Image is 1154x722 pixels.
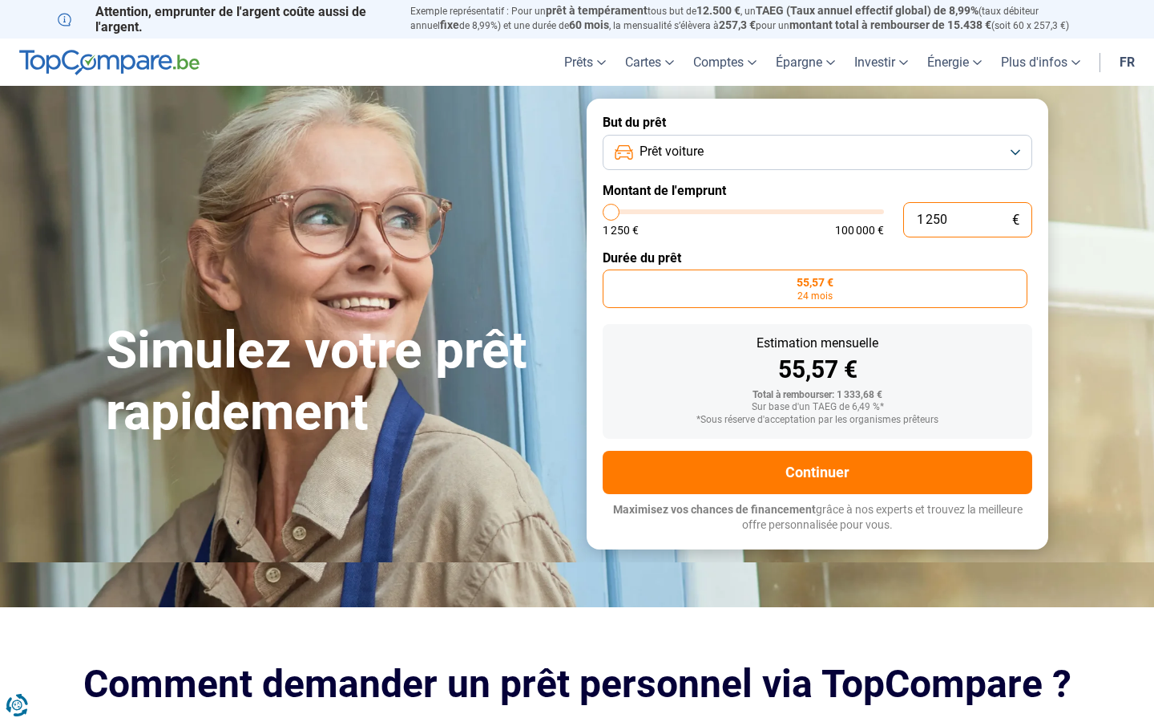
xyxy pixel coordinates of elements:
[615,390,1019,401] div: Total à rembourser: 1 333,68 €
[603,183,1032,198] label: Montant de l'emprunt
[615,337,1019,350] div: Estimation mensuelle
[835,225,884,236] span: 100 000 €
[696,4,740,17] span: 12.500 €
[19,50,200,75] img: TopCompare
[569,18,609,31] span: 60 mois
[603,250,1032,266] label: Durée du prêt
[797,291,833,301] span: 24 mois
[613,503,816,516] span: Maximisez vos chances de financement
[766,39,845,86] a: Épargne
[603,225,639,236] span: 1 250 €
[615,415,1019,426] div: *Sous réserve d'acceptation par les organismes prêteurs
[615,358,1019,382] div: 55,57 €
[410,4,1096,33] p: Exemple représentatif : Pour un tous but de , un (taux débiteur annuel de 8,99%) et une durée de ...
[555,39,615,86] a: Prêts
[1110,39,1144,86] a: fr
[615,39,684,86] a: Cartes
[58,662,1096,706] h2: Comment demander un prêt personnel via TopCompare ?
[845,39,918,86] a: Investir
[991,39,1090,86] a: Plus d'infos
[615,402,1019,413] div: Sur base d'un TAEG de 6,49 %*
[603,135,1032,170] button: Prêt voiture
[756,4,978,17] span: TAEG (Taux annuel effectif global) de 8,99%
[603,451,1032,494] button: Continuer
[1012,213,1019,227] span: €
[640,143,704,160] span: Prêt voiture
[440,18,459,31] span: fixe
[684,39,766,86] a: Comptes
[918,39,991,86] a: Énergie
[58,4,391,34] p: Attention, emprunter de l'argent coûte aussi de l'argent.
[106,320,567,444] h1: Simulez votre prêt rapidement
[797,277,833,288] span: 55,57 €
[603,502,1032,533] p: grâce à nos experts et trouvez la meilleure offre personnalisée pour vous.
[789,18,991,31] span: montant total à rembourser de 15.438 €
[546,4,648,17] span: prêt à tempérament
[603,115,1032,130] label: But du prêt
[719,18,756,31] span: 257,3 €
